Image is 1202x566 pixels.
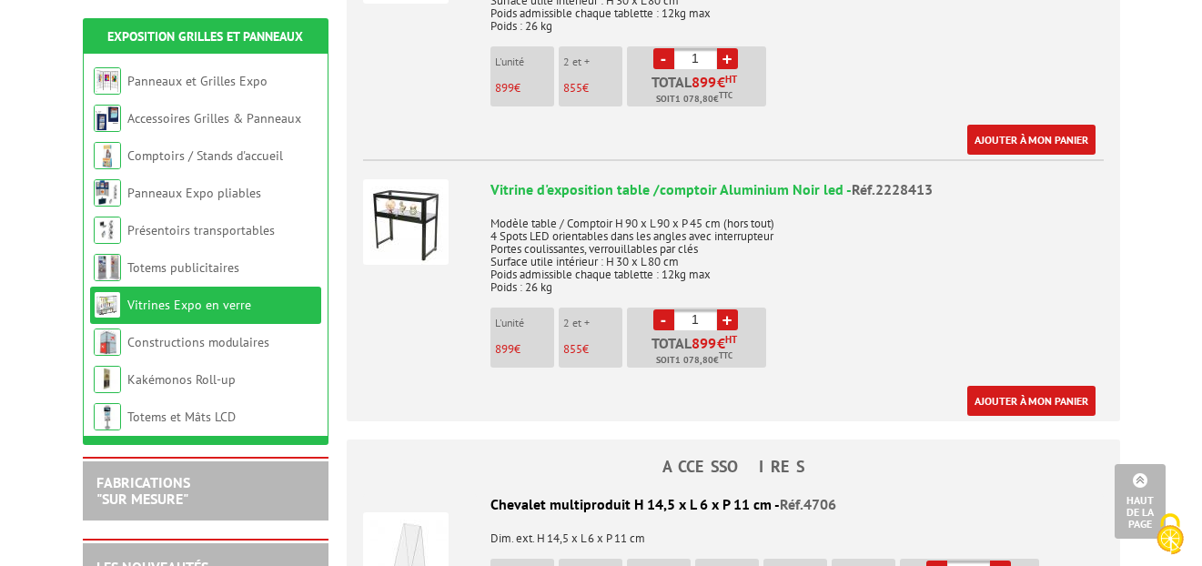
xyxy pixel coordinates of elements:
[127,259,239,276] a: Totems publicitaires
[127,222,275,238] a: Présentoirs transportables
[94,254,121,281] img: Totems publicitaires
[127,185,261,201] a: Panneaux Expo pliables
[780,495,836,513] span: Réf.4706
[653,48,674,69] a: -
[495,341,514,357] span: 899
[495,80,514,96] span: 899
[127,297,251,313] a: Vitrines Expo en verre
[967,125,1096,155] a: Ajouter à mon panier
[563,317,622,329] p: 2 et +
[675,353,713,368] span: 1 078,80
[725,73,737,86] sup: HT
[563,343,622,356] p: €
[631,75,766,106] p: Total
[94,291,121,318] img: Vitrines Expo en verre
[653,309,674,330] a: -
[363,520,1104,545] p: Dim. ext. H 14,5 x L 6 x P 11 cm
[94,403,121,430] img: Totems et Mâts LCD
[347,458,1120,476] h4: ACCESSOIRES
[1115,464,1166,539] a: Haut de la page
[127,73,268,89] a: Panneaux et Grilles Expo
[563,82,622,95] p: €
[94,366,121,393] img: Kakémonos Roll-up
[127,147,283,164] a: Comptoirs / Stands d'accueil
[563,341,582,357] span: 855
[96,473,190,508] a: FABRICATIONS"Sur Mesure"
[495,82,554,95] p: €
[717,75,725,89] span: €
[94,105,121,132] img: Accessoires Grilles & Panneaux
[94,179,121,207] img: Panneaux Expo pliables
[563,80,582,96] span: 855
[363,494,1104,515] div: Chevalet multiproduit H 14,5 x L 6 x P 11 cm -
[656,353,732,368] span: Soit €
[127,110,301,126] a: Accessoires Grilles & Panneaux
[495,317,554,329] p: L'unité
[495,343,554,356] p: €
[563,56,622,68] p: 2 et +
[94,217,121,244] img: Présentoirs transportables
[490,205,1104,294] p: Modèle table / Comptoir H 90 x L 90 x P 45 cm (hors tout) 4 Spots LED orientables dans les angles...
[656,92,732,106] span: Soit €
[1138,504,1202,566] button: Cookies (fenêtre modale)
[94,328,121,356] img: Constructions modulaires
[692,75,717,89] span: 899
[717,48,738,69] a: +
[725,333,737,346] sup: HT
[967,386,1096,416] a: Ajouter à mon panier
[127,371,236,388] a: Kakémonos Roll-up
[94,67,121,95] img: Panneaux et Grilles Expo
[107,28,303,45] a: Exposition Grilles et Panneaux
[675,92,713,106] span: 1 078,80
[719,90,732,100] sup: TTC
[631,336,766,368] p: Total
[692,336,717,350] span: 899
[1147,511,1193,557] img: Cookies (fenêtre modale)
[127,334,269,350] a: Constructions modulaires
[852,180,933,198] span: Réf.2228413
[363,179,449,265] img: Vitrine d'exposition table /comptoir Aluminium Noir led
[719,350,732,360] sup: TTC
[94,142,121,169] img: Comptoirs / Stands d'accueil
[717,309,738,330] a: +
[717,336,725,350] span: €
[127,409,236,425] a: Totems et Mâts LCD
[490,179,1104,200] div: Vitrine d'exposition table /comptoir Aluminium Noir led -
[495,56,554,68] p: L'unité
